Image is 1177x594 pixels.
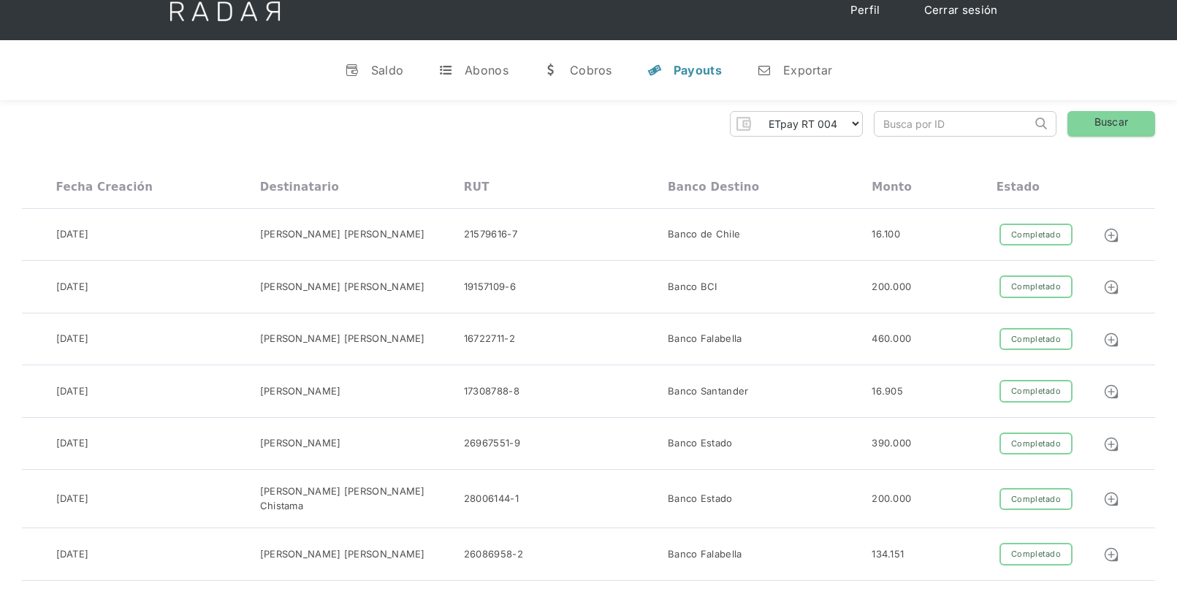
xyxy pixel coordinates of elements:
div: Completado [999,380,1073,403]
div: [PERSON_NAME] [PERSON_NAME] [260,280,425,294]
div: Completado [999,488,1073,511]
div: Cobros [570,63,612,77]
div: [DATE] [56,332,89,346]
div: Fecha creación [56,180,153,194]
div: Banco Santander [668,384,749,399]
div: Completado [999,275,1073,298]
div: 16.905 [872,384,903,399]
div: 200.000 [872,492,911,506]
div: [DATE] [56,280,89,294]
div: 460.000 [872,332,911,346]
img: Detalle [1103,279,1119,295]
div: [DATE] [56,492,89,506]
div: w [544,63,558,77]
div: RUT [464,180,490,194]
input: Busca por ID [875,112,1032,136]
img: Detalle [1103,491,1119,507]
div: 28006144-1 [464,492,519,506]
img: Detalle [1103,332,1119,348]
div: Monto [872,180,912,194]
div: 134.151 [872,547,904,562]
div: Completado [999,433,1073,455]
div: [DATE] [56,547,89,562]
div: Banco de Chile [668,227,740,242]
div: 21579616-7 [464,227,517,242]
div: [PERSON_NAME] [260,436,341,451]
div: Banco Estado [668,492,733,506]
div: [DATE] [56,436,89,451]
div: [DATE] [56,227,89,242]
div: Banco destino [668,180,759,194]
div: Saldo [371,63,404,77]
div: 26967551-9 [464,436,520,451]
div: [DATE] [56,384,89,399]
div: Destinatario [260,180,339,194]
div: Payouts [674,63,722,77]
div: 26086958-2 [464,547,523,562]
a: Buscar [1067,111,1155,137]
div: Banco BCI [668,280,717,294]
div: y [647,63,662,77]
div: [PERSON_NAME] [260,384,341,399]
div: Banco Falabella [668,332,742,346]
div: n [757,63,772,77]
div: 16.100 [872,227,900,242]
img: Detalle [1103,227,1119,243]
img: Detalle [1103,384,1119,400]
div: Exportar [783,63,832,77]
div: Completado [999,328,1073,351]
div: Abonos [465,63,508,77]
div: Completado [999,224,1073,246]
div: [PERSON_NAME] [PERSON_NAME] Chistama [260,484,464,513]
div: [PERSON_NAME] [PERSON_NAME] [260,547,425,562]
div: 200.000 [872,280,911,294]
div: Banco Estado [668,436,733,451]
div: Estado [997,180,1040,194]
img: Detalle [1103,547,1119,563]
div: 17308788-8 [464,384,519,399]
div: t [438,63,453,77]
div: 16722711-2 [464,332,515,346]
img: Detalle [1103,436,1119,452]
div: Banco Falabella [668,547,742,562]
form: Form [730,111,863,137]
div: Completado [999,543,1073,566]
div: v [345,63,359,77]
div: [PERSON_NAME] [PERSON_NAME] [260,227,425,242]
div: 19157109-6 [464,280,516,294]
div: [PERSON_NAME] [PERSON_NAME] [260,332,425,346]
div: 390.000 [872,436,911,451]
